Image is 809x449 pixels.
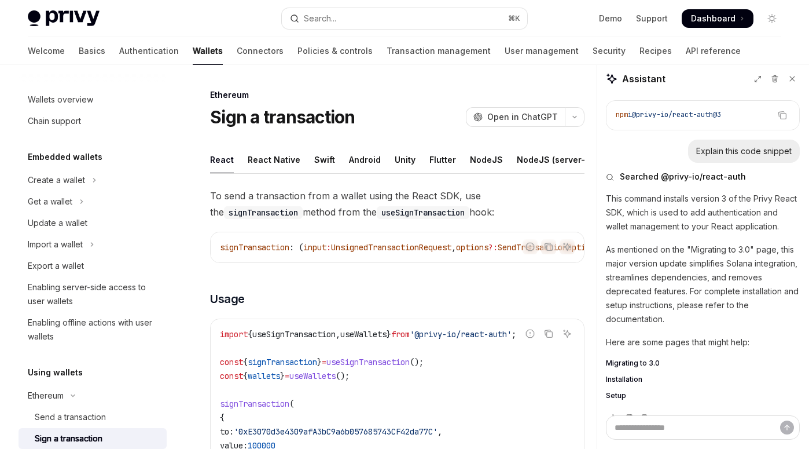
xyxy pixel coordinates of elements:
a: Security [593,37,626,65]
button: Searched @privy-io/react-auth [606,171,800,182]
span: const [220,371,243,381]
span: } [280,371,285,381]
div: Chain support [28,114,81,128]
p: This command installs version 3 of the Privy React SDK, which is used to add authentication and w... [606,192,800,233]
div: Unity [395,146,415,173]
button: Toggle Get a wallet section [19,191,167,212]
span: SendTransactionOptions [498,242,600,253]
span: ; [512,329,516,340]
div: Create a wallet [28,173,85,187]
code: useSignTransaction [377,206,469,219]
a: Sign a transaction [19,428,167,449]
span: signTransaction [220,242,289,253]
div: Ethereum [210,89,584,101]
h5: Using wallets [28,366,83,379]
span: wallets [248,371,280,381]
a: Wallets overview [19,89,167,110]
div: Send a transaction [35,410,106,424]
p: As mentioned on the "Migrating to 3.0" page, this major version update simplifies Solana integrat... [606,243,800,326]
span: Setup [606,391,626,400]
span: , [336,329,340,340]
a: Transaction management [387,37,491,65]
span: i [628,110,632,119]
a: Migrating to 3.0 [606,359,800,368]
a: Wallets [193,37,223,65]
a: Connectors [237,37,284,65]
div: Wallets overview [28,93,93,107]
span: (); [410,357,424,367]
span: Dashboard [691,13,736,24]
button: Open search [282,8,527,29]
span: ( [289,399,294,409]
a: Update a wallet [19,213,167,233]
div: Get a wallet [28,195,72,209]
div: Enabling server-side access to user wallets [28,280,160,308]
div: Export a wallet [28,259,84,273]
span: @privy-io/react-auth@3 [632,110,721,119]
div: Enabling offline actions with user wallets [28,316,160,344]
code: signTransaction [224,206,303,219]
button: Toggle dark mode [763,9,781,28]
span: : ( [289,242,303,253]
div: NodeJS (server-auth) [517,146,606,173]
button: Copy the contents from the code block [775,108,790,123]
span: , [451,242,456,253]
span: ?: [488,242,498,253]
a: Enabling server-side access to user wallets [19,277,167,312]
a: Installation [606,375,800,384]
div: Flutter [429,146,456,173]
span: Migrating to 3.0 [606,359,660,368]
span: } [387,329,391,340]
a: Welcome [28,37,65,65]
div: Import a wallet [28,238,83,251]
span: useSignTransaction [326,357,410,367]
a: Send a transaction [19,407,167,428]
button: Report incorrect code [523,326,538,341]
span: options [456,242,488,253]
span: { [243,357,248,367]
div: Sign a transaction [35,432,102,446]
a: Authentication [119,37,179,65]
span: const [220,357,243,367]
span: Assistant [622,72,665,86]
a: Support [636,13,668,24]
button: Ask AI [560,326,575,341]
span: Open in ChatGPT [487,111,558,123]
span: useWallets [340,329,387,340]
span: from [391,329,410,340]
a: Dashboard [682,9,753,28]
h1: Sign a transaction [210,107,355,127]
div: Swift [314,146,335,173]
span: ⌘ K [508,14,520,23]
div: NodeJS [470,146,503,173]
div: Update a wallet [28,216,87,230]
span: useWallets [289,371,336,381]
span: Usage [210,291,245,307]
a: Chain support [19,111,167,132]
div: Android [349,146,381,173]
button: Toggle Ethereum section [19,385,167,406]
button: Vote that response was good [606,412,620,424]
span: Installation [606,375,642,384]
a: Recipes [639,37,672,65]
button: Toggle Import a wallet section [19,234,167,255]
button: Vote that response was not good [622,412,636,424]
div: Search... [304,12,336,25]
span: input [303,242,326,253]
button: Send message [780,421,794,435]
a: Enabling offline actions with user wallets [19,312,167,347]
button: Toggle Create a wallet section [19,170,167,191]
span: To send a transaction from a wallet using the React SDK, use the method from the hook: [210,188,584,220]
span: (); [336,371,350,381]
span: npm [616,110,628,119]
span: : [326,242,331,253]
span: Searched @privy-io/react-auth [620,171,746,182]
a: API reference [686,37,741,65]
a: Setup [606,391,800,400]
a: Demo [599,13,622,24]
a: User management [505,37,579,65]
div: React Native [248,146,300,173]
h5: Embedded wallets [28,150,102,164]
img: light logo [28,10,100,27]
div: Explain this code snippet [696,145,792,157]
